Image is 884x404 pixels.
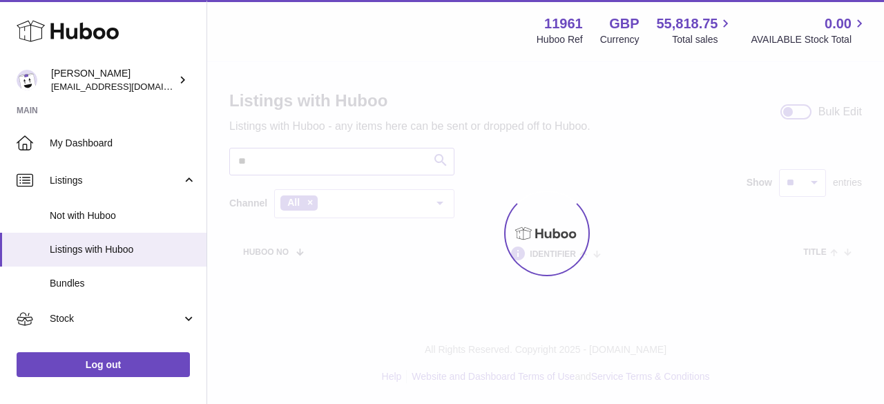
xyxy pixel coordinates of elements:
[50,312,182,325] span: Stock
[825,15,852,33] span: 0.00
[51,67,175,93] div: [PERSON_NAME]
[51,81,203,92] span: [EMAIL_ADDRESS][DOMAIN_NAME]
[50,277,196,290] span: Bundles
[50,174,182,187] span: Listings
[672,33,733,46] span: Total sales
[751,15,867,46] a: 0.00 AVAILABLE Stock Total
[50,137,196,150] span: My Dashboard
[50,243,196,256] span: Listings with Huboo
[50,209,196,222] span: Not with Huboo
[609,15,639,33] strong: GBP
[751,33,867,46] span: AVAILABLE Stock Total
[656,15,718,33] span: 55,818.75
[17,352,190,377] a: Log out
[656,15,733,46] a: 55,818.75 Total sales
[17,70,37,90] img: internalAdmin-11961@internal.huboo.com
[544,15,583,33] strong: 11961
[600,33,640,46] div: Currency
[537,33,583,46] div: Huboo Ref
